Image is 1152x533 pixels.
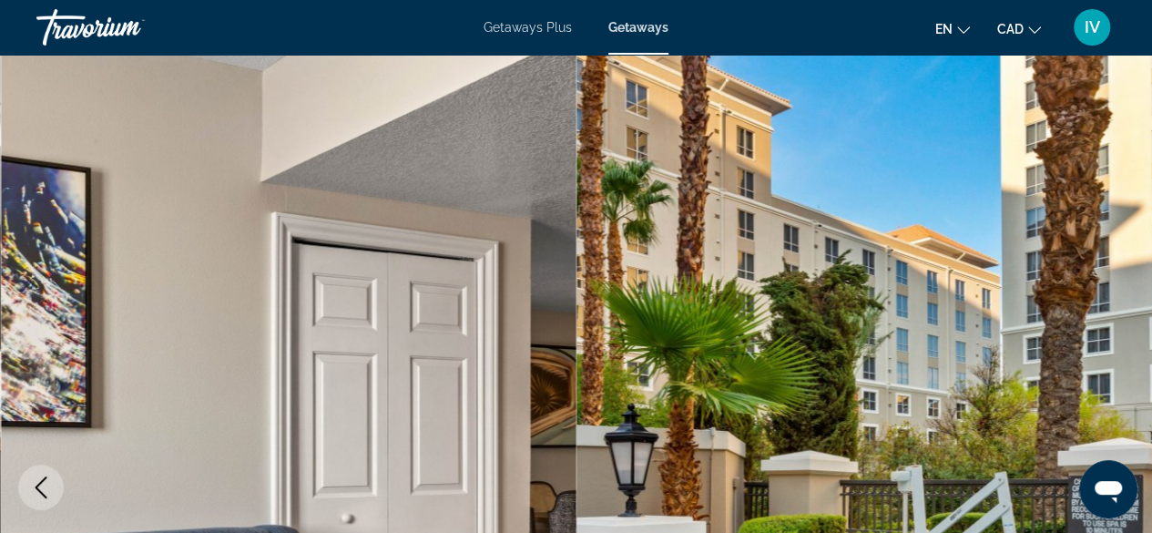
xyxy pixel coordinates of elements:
a: Getaways [608,20,668,35]
span: IV [1085,18,1100,36]
a: Travorium [36,4,219,51]
button: Previous image [18,465,64,510]
span: CAD [997,22,1024,36]
button: Change language [935,15,970,42]
button: Change currency [997,15,1041,42]
span: en [935,22,953,36]
iframe: Кнопка запуска окна обмена сообщениями [1079,460,1137,518]
button: User Menu [1068,8,1116,46]
a: Getaways Plus [484,20,572,35]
